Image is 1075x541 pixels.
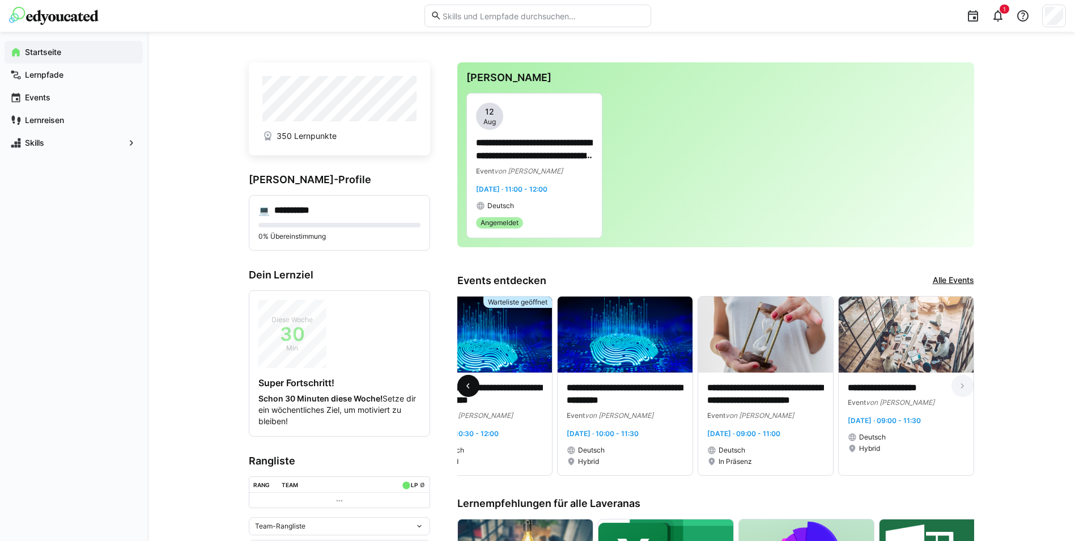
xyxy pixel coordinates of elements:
[707,429,780,438] span: [DATE] · 09:00 - 11:00
[483,117,496,126] span: Aug
[725,411,794,420] span: von [PERSON_NAME]
[441,11,644,21] input: Skills und Lernpfade durchsuchen…
[249,174,430,186] h3: [PERSON_NAME]-Profile
[567,411,585,420] span: Event
[719,457,752,466] span: In Präsenz
[859,433,886,442] span: Deutsch
[707,411,725,420] span: Event
[848,416,921,425] span: [DATE] · 09:00 - 11:30
[933,274,974,287] a: Alle Events
[585,411,653,420] span: von [PERSON_NAME]
[258,394,383,403] strong: Schon 30 Minuten diese Woche!
[426,429,499,438] span: [DATE] · 10:30 - 12:00
[1003,6,1006,12] span: 1
[476,185,547,193] span: [DATE] · 11:00 - 12:00
[578,446,605,455] span: Deutsch
[578,457,599,466] span: Hybrid
[253,481,270,488] div: Rang
[485,106,494,117] span: 12
[866,398,934,407] span: von [PERSON_NAME]
[476,167,494,175] span: Event
[457,497,974,510] h3: Lernempfehlungen für alle Laveranas
[558,297,692,373] img: image
[839,297,974,373] img: image
[567,429,639,438] span: [DATE] · 10:00 - 11:30
[258,232,420,241] p: 0% Übereinstimmung
[258,377,420,388] h4: Super Fortschritt!
[420,479,425,489] a: ø
[258,205,270,216] div: 💻️
[848,398,866,407] span: Event
[411,481,418,488] div: LP
[494,167,563,175] span: von [PERSON_NAME]
[277,130,337,142] span: 350 Lernpunkte
[488,298,547,307] span: Warteliste geöffnet
[255,522,305,531] span: Team-Rangliste
[466,71,965,84] h3: [PERSON_NAME]
[457,274,546,287] h3: Events entdecken
[487,201,514,210] span: Deutsch
[282,481,298,488] div: Team
[249,269,430,281] h3: Dein Lernziel
[249,455,430,467] h3: Rangliste
[698,297,833,373] img: image
[258,393,420,427] p: Setze dir ein wöchentliches Ziel, um motiviert zu bleiben!
[859,444,880,453] span: Hybrid
[481,218,519,227] span: Angemeldet
[719,446,745,455] span: Deutsch
[417,297,552,373] img: image
[444,411,513,420] span: von [PERSON_NAME]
